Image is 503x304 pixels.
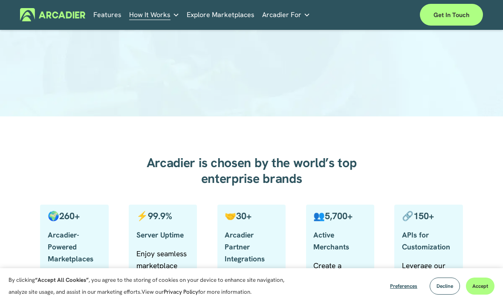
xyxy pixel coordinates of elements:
[20,8,85,21] img: Arcadier
[390,283,417,290] span: Preferences
[164,288,198,295] a: Privacy Policy
[48,230,93,263] strong: Arcadier-Powered Marketplaces
[437,283,453,290] span: Decline
[148,210,172,222] strong: 99.9%
[35,276,89,284] strong: “Accept All Cookies”
[325,210,353,222] strong: 5,700+
[384,278,424,295] button: Preferences
[313,230,349,252] strong: Active Merchants
[136,210,190,222] p: ⚡
[402,210,455,222] p: 🔗
[262,9,301,21] span: Arcadier For
[413,210,434,222] strong: 150+
[59,210,80,222] strong: 260+
[48,210,101,222] p: 🌍
[313,210,353,222] span: 👥
[93,8,121,21] a: Features
[225,230,265,263] strong: Arcadier Partner Integrations
[129,9,171,21] span: How It Works
[9,274,286,298] p: By clicking , you agree to the storing of cookies on your device to enhance site navigation, anal...
[420,4,483,26] a: Get in touch
[262,8,310,21] a: folder dropdown
[430,278,460,295] button: Decline
[402,230,450,252] strong: APIs for Customization
[187,8,254,21] a: Explore Marketplaces
[147,154,360,187] strong: Arcadier is chosen by the world’s top enterprise brands
[225,210,278,222] p: 🤝
[460,263,503,304] iframe: Chat Widget
[129,8,179,21] a: folder dropdown
[136,230,184,240] strong: Server Uptime
[236,210,251,222] strong: 30+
